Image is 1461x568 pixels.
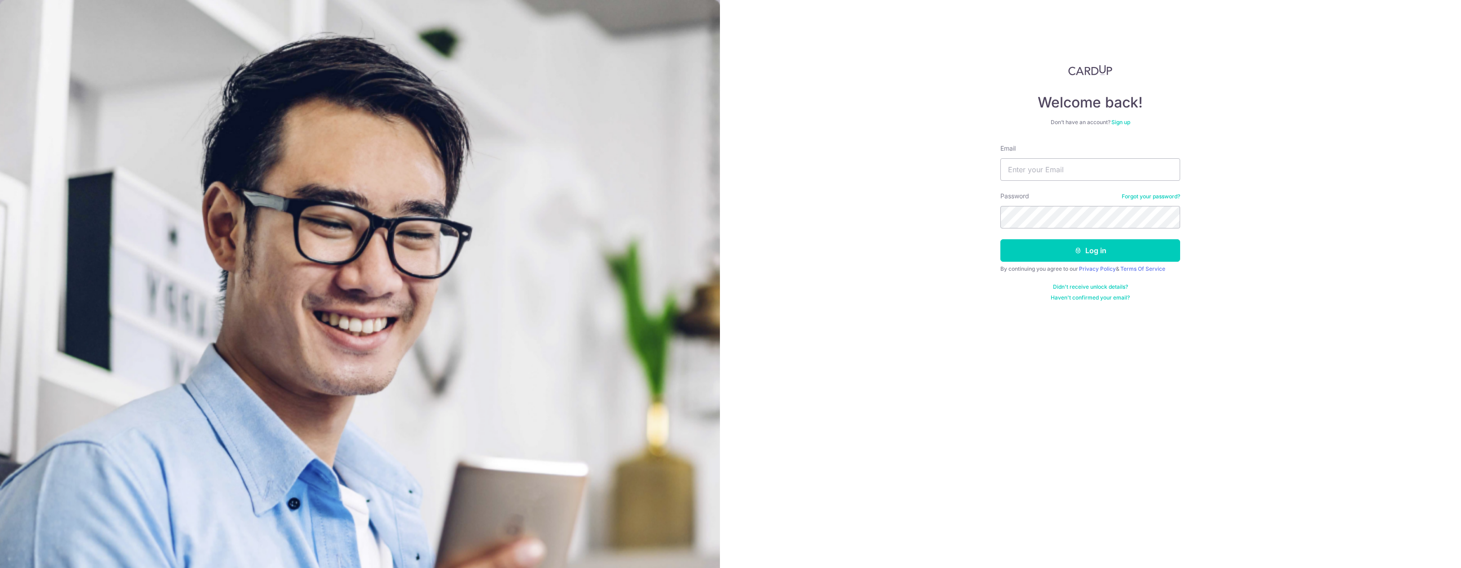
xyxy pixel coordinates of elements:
[1000,265,1180,273] div: By continuing you agree to our &
[1111,119,1130,125] a: Sign up
[1000,144,1016,153] label: Email
[1000,239,1180,262] button: Log in
[1000,119,1180,126] div: Don’t have an account?
[1051,294,1130,301] a: Haven't confirmed your email?
[1000,158,1180,181] input: Enter your Email
[1000,192,1029,201] label: Password
[1068,65,1112,76] img: CardUp Logo
[1000,94,1180,112] h4: Welcome back!
[1120,265,1165,272] a: Terms Of Service
[1122,193,1180,200] a: Forgot your password?
[1053,283,1128,291] a: Didn't receive unlock details?
[1079,265,1116,272] a: Privacy Policy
